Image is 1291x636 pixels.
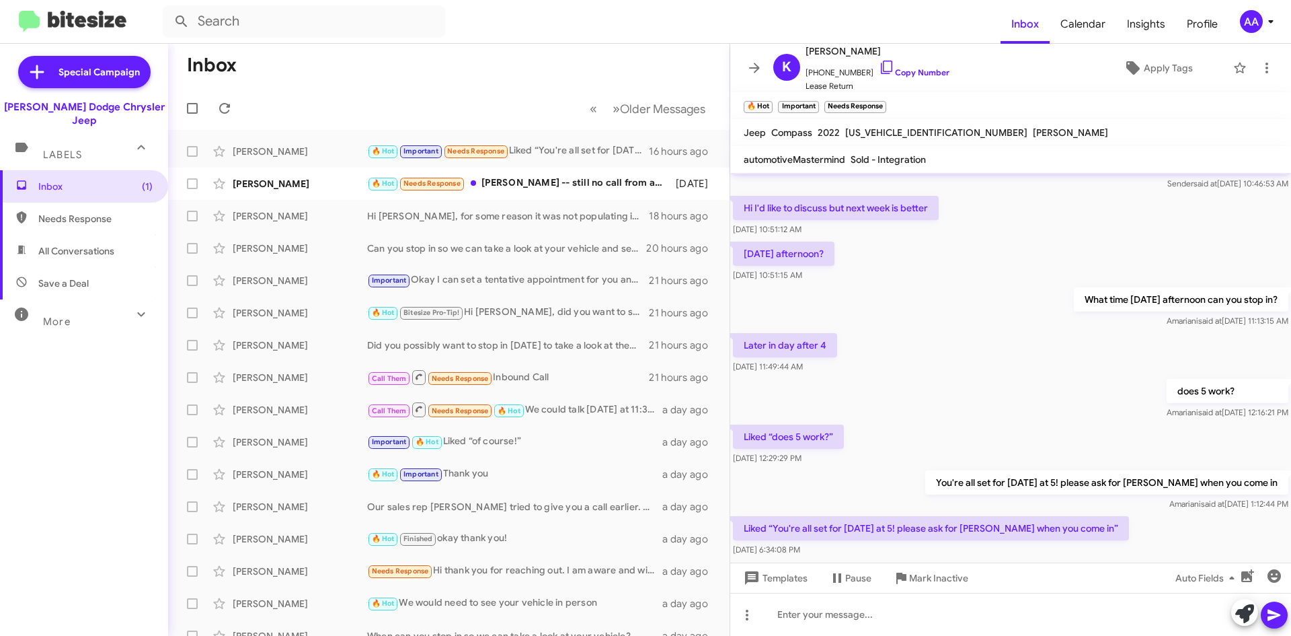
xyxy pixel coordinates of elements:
[649,209,719,223] div: 18 hours ago
[744,101,773,113] small: 🔥 Hot
[18,56,151,88] a: Special Campaign
[662,468,719,481] div: a day ago
[649,306,719,320] div: 21 hours ago
[649,274,719,287] div: 21 hours ago
[233,209,367,223] div: [PERSON_NAME]
[403,308,459,317] span: Bitesize Pro-Tip!
[851,153,926,166] span: Sold - Integration
[367,143,649,159] div: Liked “You're all set for [DATE] at 5! please ask for [PERSON_NAME] when you come in”
[1240,10,1263,33] div: AA
[1165,566,1251,590] button: Auto Fields
[367,531,662,546] div: okay thank you!
[646,242,719,255] div: 20 hours ago
[649,145,719,158] div: 16 hours ago
[925,470,1288,495] p: You're all set for [DATE] at 5! please ask for [PERSON_NAME] when you come in
[744,153,845,166] span: automotiveMastermind
[744,127,766,139] span: Jeep
[372,599,395,608] span: 🔥 Hot
[730,566,818,590] button: Templates
[782,57,791,78] span: K
[367,500,662,514] div: Our sales rep [PERSON_NAME] tried to give you a call earlier. He can be reached at [PHONE_NUMBER]
[662,565,719,578] div: a day ago
[845,127,1027,139] span: [US_VEHICLE_IDENTIFICATION_NUMBER]
[1089,56,1226,80] button: Apply Tags
[372,179,395,188] span: 🔥 Hot
[1176,5,1228,44] a: Profile
[1167,178,1288,188] span: Sender [DATE] 10:46:53 AM
[1198,316,1222,326] span: said at
[909,566,968,590] span: Mark Inactive
[233,145,367,158] div: [PERSON_NAME]
[233,435,367,449] div: [PERSON_NAME]
[372,308,395,317] span: 🔥 Hot
[372,374,407,383] span: Call Them
[447,147,504,155] span: Needs Response
[403,470,438,479] span: Important
[403,179,461,188] span: Needs Response
[367,209,649,223] div: Hi [PERSON_NAME], for some reason it was not populating in the system but the destoyer [PERSON_NA...
[733,270,802,280] span: [DATE] 10:51:15 AM
[233,468,367,481] div: [PERSON_NAME]
[372,147,395,155] span: 🔥 Hot
[582,95,713,122] nav: Page navigation example
[38,180,153,193] span: Inbox
[1167,407,1288,417] span: Amariani [DATE] 12:16:21 PM
[604,95,713,122] button: Next
[1175,566,1240,590] span: Auto Fields
[233,339,367,352] div: [PERSON_NAME]
[58,65,140,79] span: Special Campaign
[806,43,949,59] span: [PERSON_NAME]
[733,224,801,234] span: [DATE] 10:51:12 AM
[372,437,407,446] span: Important
[187,55,237,76] h1: Inbox
[1194,178,1217,188] span: said at
[233,565,367,578] div: [PERSON_NAME]
[403,534,433,543] span: Finished
[590,100,597,117] span: «
[367,434,662,450] div: Liked “of course!”
[733,544,800,555] span: [DATE] 6:34:08 PM
[233,500,367,514] div: [PERSON_NAME]
[733,425,844,449] p: Liked “does 5 work?”
[741,566,808,590] span: Templates
[1050,5,1116,44] a: Calendar
[1167,316,1288,326] span: Amariani [DATE] 11:13:15 AM
[367,369,649,386] div: Inbound Call
[669,177,719,190] div: [DATE]
[662,435,719,449] div: a day ago
[771,127,812,139] span: Compass
[649,371,719,384] div: 21 hours ago
[824,101,886,113] small: Needs Response
[1169,499,1288,509] span: Amariani [DATE] 1:12:44 PM
[367,242,646,255] div: Can you stop in so we can take a look at your vehicle and see what we can do?
[1228,10,1276,33] button: AA
[662,532,719,546] div: a day ago
[372,407,407,415] span: Call Them
[367,563,662,579] div: Hi thank you for reaching out. I am aware and will be turning the car in at the end as I no longe...
[845,566,871,590] span: Pause
[818,127,840,139] span: 2022
[233,274,367,287] div: [PERSON_NAME]
[1001,5,1050,44] a: Inbox
[367,305,649,320] div: Hi [PERSON_NAME], did you want to stop in this weekend?
[879,67,949,77] a: Copy Number
[43,316,71,328] span: More
[367,466,662,482] div: Thank you
[142,180,153,193] span: (1)
[372,534,395,543] span: 🔥 Hot
[233,242,367,255] div: [PERSON_NAME]
[233,306,367,320] div: [PERSON_NAME]
[367,596,662,611] div: We would need to see your vehicle in person
[818,566,882,590] button: Pause
[1198,407,1222,417] span: said at
[432,407,489,415] span: Needs Response
[733,453,801,463] span: [DATE] 12:29:29 PM
[582,95,605,122] button: Previous
[1116,5,1176,44] a: Insights
[1144,56,1193,80] span: Apply Tags
[233,597,367,610] div: [PERSON_NAME]
[367,401,662,418] div: We could talk [DATE] at 11:30 to discuss options.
